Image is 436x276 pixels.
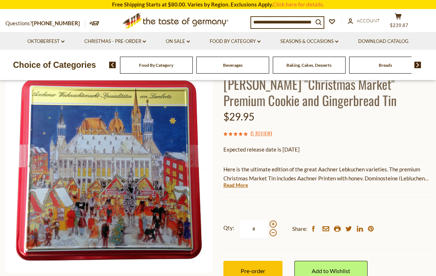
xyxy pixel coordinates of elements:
img: next arrow [414,62,421,68]
p: Questions? [5,19,85,28]
img: previous arrow [109,62,116,68]
a: Read More [223,181,248,189]
a: Beverages [223,62,243,68]
span: Account [357,18,380,23]
a: Download Catalog [358,38,409,45]
input: Qty: [239,219,268,239]
a: On Sale [166,38,190,45]
h1: [PERSON_NAME] "Christmas Market" Premium Cookie and Gingerbread Tin [223,76,431,108]
span: Share: [292,224,307,233]
button: $239.87 [387,13,409,31]
span: $29.95 [223,110,254,123]
span: Pre-order [241,267,265,274]
span: $239.87 [390,22,408,28]
a: Food By Category [139,62,173,68]
a: Food By Category [210,38,261,45]
img: Lambertz "Christmas Market" Premium Cookie and Gingerbread Tin [5,65,213,273]
a: Oktoberfest [27,38,64,45]
a: [PHONE_NUMBER] [32,20,80,26]
a: Breads [379,62,392,68]
a: Baking, Cakes, Desserts [286,62,332,68]
a: Click here for details. [273,1,324,8]
p: Expected release date is [DATE] [223,145,431,154]
a: Seasons & Occasions [280,38,338,45]
span: ( ) [250,130,272,137]
a: Account [348,17,380,25]
p: Here is the ultimate edition of the great Aachner Lebkuchen varieties. The premium Christmas Mark... [223,165,431,183]
a: Christmas - PRE-ORDER [84,38,146,45]
strong: Qty: [223,223,234,232]
a: 1 Review [252,130,271,137]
